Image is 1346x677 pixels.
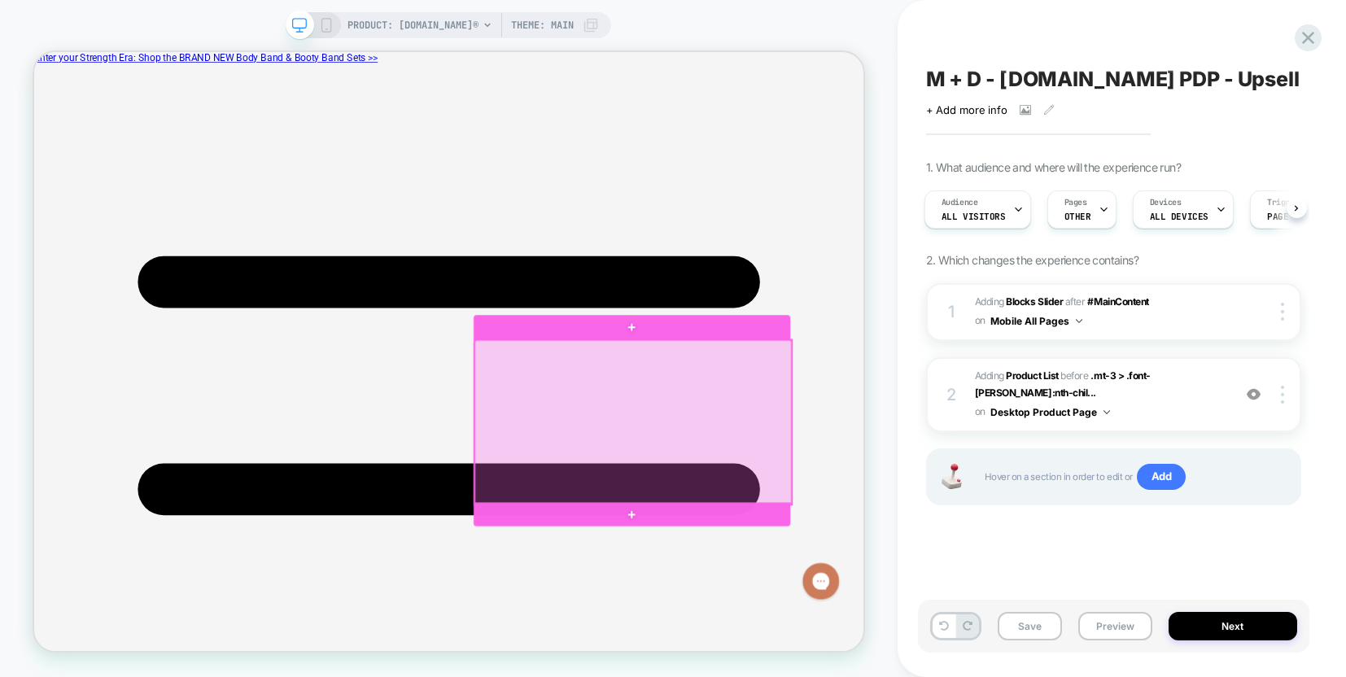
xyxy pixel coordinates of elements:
[944,297,960,326] div: 1
[1281,303,1284,321] img: close
[511,12,574,38] span: Theme: MAIN
[1150,211,1208,222] span: ALL DEVICES
[990,402,1110,422] button: Desktop Product Page
[926,103,1007,116] span: + Add more info
[1060,369,1088,382] span: BEFORE
[1006,295,1063,308] b: Blocks Slider
[942,211,1006,222] span: All Visitors
[1064,211,1091,222] span: OTHER
[1064,197,1087,208] span: Pages
[990,311,1082,331] button: Mobile All Pages
[1076,319,1082,323] img: down arrow
[975,403,985,421] span: on
[1150,197,1182,208] span: Devices
[926,67,1300,91] span: M + D - [DOMAIN_NAME] PDP - Upsell
[944,380,960,409] div: 2
[926,253,1138,267] span: 2. Which changes the experience contains?
[1281,386,1284,404] img: close
[1065,295,1086,308] span: AFTER
[1006,369,1058,382] b: Product List
[1169,612,1297,640] button: Next
[8,6,57,55] button: Gorgias live chat
[975,312,985,330] span: on
[347,12,479,38] span: PRODUCT: [DOMAIN_NAME]®
[1247,387,1261,401] img: crossed eye
[998,612,1062,640] button: Save
[942,197,978,208] span: Audience
[926,160,1181,174] span: 1. What audience and where will the experience run?
[975,369,1059,382] span: Adding
[936,464,968,489] img: Joystick
[1087,295,1148,308] span: #MainContent
[1078,612,1152,640] button: Preview
[975,295,1064,308] span: Adding
[1267,211,1315,222] span: Page Load
[985,464,1283,490] span: Hover on a section in order to edit or
[1267,197,1299,208] span: Trigger
[1137,464,1186,490] span: Add
[1103,410,1110,414] img: down arrow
